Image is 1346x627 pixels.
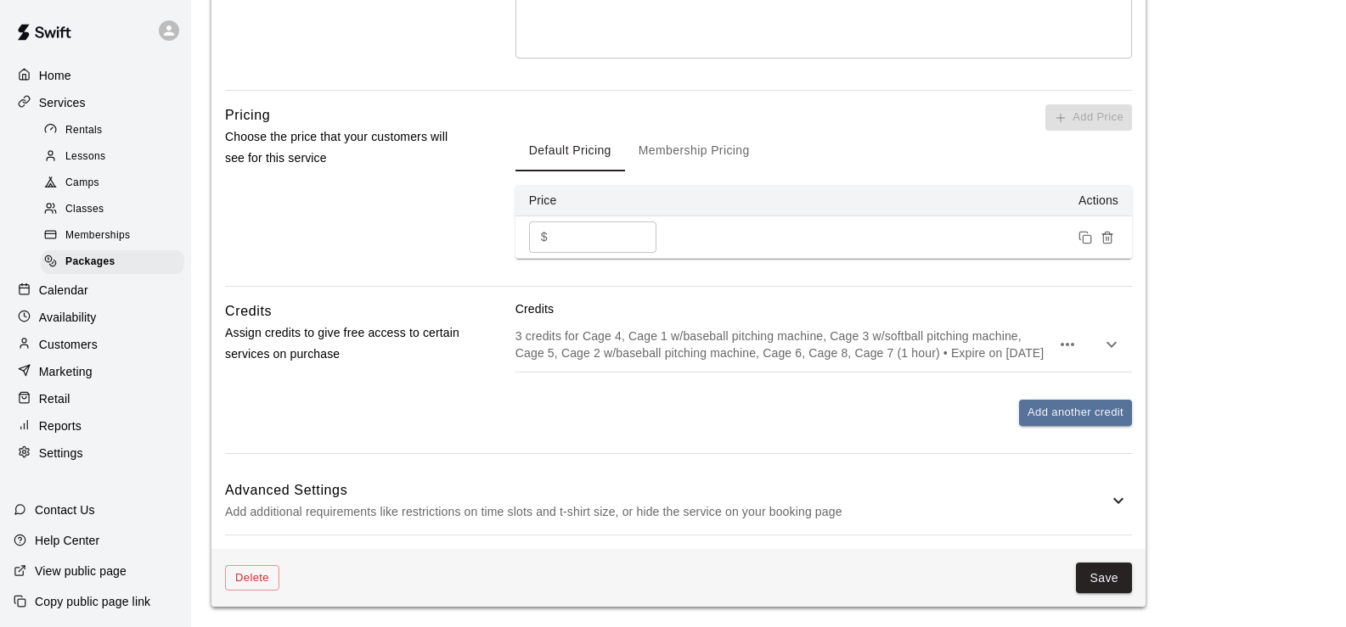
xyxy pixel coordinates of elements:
[225,467,1132,535] div: Advanced SettingsAdd additional requirements like restrictions on time slots and t-shirt size, or...
[41,223,191,249] a: Memberships
[35,501,95,518] p: Contact Us
[14,305,177,330] a: Availability
[41,143,191,170] a: Lessons
[1074,227,1096,249] button: Duplicate price
[515,185,685,216] th: Price
[35,593,150,610] p: Copy public page link
[41,224,184,248] div: Memberships
[225,565,279,591] button: Delete
[515,317,1132,372] div: 3 credits for Cage 4, Cage 1 w/baseball pitching machine, Cage 3 w/softball pitching machine, Cag...
[65,201,104,218] span: Classes
[65,254,115,271] span: Packages
[39,67,71,84] p: Home
[39,94,86,111] p: Services
[14,440,177,466] a: Settings
[225,104,270,126] h6: Pricing
[41,250,184,274] div: Packages
[65,227,130,244] span: Memberships
[14,386,177,411] a: Retail
[65,175,99,192] span: Camps
[14,332,177,357] a: Customers
[14,277,177,303] a: Calendar
[625,131,763,171] button: Membership Pricing
[1096,227,1118,249] button: Remove price
[39,336,98,353] p: Customers
[225,126,461,169] p: Choose the price that your customers will see for this service
[41,171,184,195] div: Camps
[65,148,106,165] span: Lessons
[14,359,177,384] a: Marketing
[541,228,548,246] p: $
[39,390,70,407] p: Retail
[14,90,177,115] a: Services
[225,322,461,365] p: Assign credits to give free access to certain services on purchase
[515,131,625,171] button: Default Pricing
[35,563,127,579] p: View public page
[225,300,272,322] h6: Credits
[41,119,184,143] div: Rentals
[225,501,1108,523] p: Add additional requirements like restrictions on time slots and t-shirt size, or hide the service...
[39,417,82,434] p: Reports
[65,122,103,139] span: Rentals
[39,363,93,380] p: Marketing
[225,479,1108,501] h6: Advanced Settings
[1076,563,1132,594] button: Save
[41,198,184,221] div: Classes
[41,197,191,223] a: Classes
[14,63,177,88] a: Home
[39,309,97,326] p: Availability
[41,117,191,143] a: Rentals
[39,282,88,299] p: Calendar
[41,249,191,276] a: Packages
[39,445,83,462] p: Settings
[14,413,177,439] a: Reports
[515,300,1132,317] p: Credits
[41,171,191,197] a: Camps
[515,327,1050,361] p: 3 credits for Cage 4, Cage 1 w/baseball pitching machine, Cage 3 w/softball pitching machine, Cag...
[685,185,1132,216] th: Actions
[1019,400,1132,426] button: Add another credit
[35,532,99,549] p: Help Center
[41,145,184,169] div: Lessons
